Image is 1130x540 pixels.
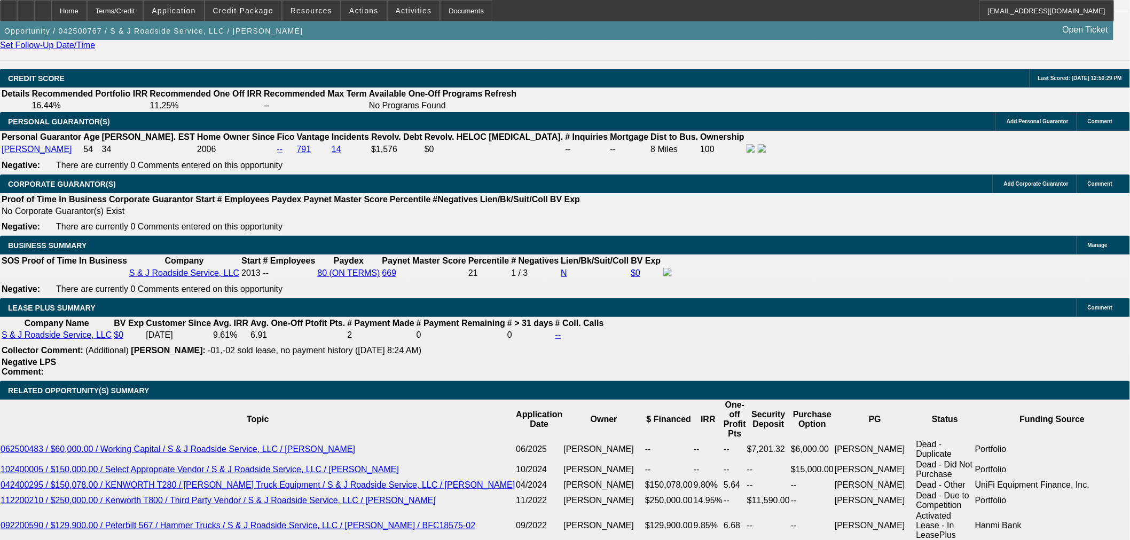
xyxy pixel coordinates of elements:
b: Vantage [297,132,329,141]
td: $0 [424,144,564,155]
th: Security Deposit [747,400,790,439]
b: Mortgage [610,132,649,141]
span: There are currently 0 Comments entered on this opportunity [56,161,282,170]
td: -- [564,144,608,155]
b: Negative: [2,222,40,231]
b: # Inquiries [565,132,608,141]
td: [PERSON_NAME] [563,439,645,459]
span: PERSONAL GUARANTOR(S) [8,117,110,126]
b: BV Exp [631,256,661,265]
b: [PERSON_NAME]. EST [102,132,195,141]
td: -- [747,480,790,490]
a: -- [277,145,283,154]
td: 54 [83,144,100,155]
td: Dead - Did Not Purchase [916,459,975,480]
a: 092200590 / $129,900.00 / Peterbilt 567 / Hammer Trucks / S & J Roadside Service, LLC / [PERSON_N... [1,521,475,530]
span: CREDIT SCORE [8,74,65,83]
td: $15,000.00 [790,459,834,480]
a: S & J Roadside Service, LLC [129,268,239,277]
button: Resources [282,1,340,21]
span: Activities [396,6,432,15]
b: # Negatives [511,256,559,265]
a: 791 [297,145,311,154]
td: 11/2022 [515,490,563,511]
b: # > 31 days [507,319,553,328]
b: # Employees [217,195,270,204]
b: # Payment Made [347,319,414,328]
b: Collector Comment: [2,346,83,355]
td: 6.91 [250,330,346,340]
th: $ Financed [645,400,693,439]
td: [PERSON_NAME] [834,490,916,511]
a: [PERSON_NAME] [2,145,72,154]
span: Manage [1088,242,1108,248]
b: Percentile [468,256,509,265]
span: Actions [349,6,379,15]
td: $250,000.00 [645,490,693,511]
span: Credit Package [213,6,273,15]
th: Recommended Max Term [263,89,367,99]
b: Lien/Bk/Suit/Coll [480,195,548,204]
th: Status [916,400,975,439]
a: 102400005 / $150,000.00 / Select Appropriate Vendor / S & J Roadside Service, LLC / [PERSON_NAME] [1,465,399,474]
th: Recommended One Off IRR [149,89,262,99]
td: -- [645,439,693,459]
td: Portfolio [975,439,1130,459]
a: 669 [382,268,397,277]
a: 062500483 / $60,000.00 / Working Capital / S & J Roadside Service, LLC / [PERSON_NAME] [1,444,355,454]
td: 14.95% [693,490,723,511]
td: 2 [347,330,414,340]
td: -- [645,459,693,480]
span: -- [263,268,269,277]
b: # Employees [263,256,316,265]
b: BV Exp [114,319,144,328]
b: Company [165,256,204,265]
b: Start [195,195,215,204]
b: Ownership [700,132,744,141]
b: Age [83,132,99,141]
b: Paynet Master Score [304,195,388,204]
td: 34 [101,144,195,155]
span: Add Personal Guarantor [1007,118,1069,124]
button: Activities [388,1,440,21]
b: [PERSON_NAME]: [131,346,206,355]
td: $150,078.00 [645,480,693,490]
a: -- [555,330,561,339]
a: N [561,268,567,277]
th: Proof of Time In Business [21,256,128,266]
b: Customer Since [146,319,211,328]
img: facebook-icon.png [663,268,672,276]
td: [PERSON_NAME] [834,439,916,459]
td: 100 [700,144,745,155]
th: Funding Source [975,400,1130,439]
th: Recommended Portfolio IRR [31,89,148,99]
th: One-off Profit Pts [723,400,747,439]
td: 11.25% [149,100,262,111]
a: $0 [631,268,641,277]
span: Comment [1088,181,1112,187]
b: Paydex [272,195,302,204]
td: [PERSON_NAME] [834,480,916,490]
td: $11,590.00 [747,490,790,511]
td: 04/2024 [515,480,563,490]
td: -- [263,100,367,111]
b: Dist to Bus. [651,132,699,141]
td: No Programs Found [368,100,483,111]
b: Negative: [2,284,40,293]
td: -- [693,439,723,459]
span: Opportunity / 042500767 / S & J Roadside Service, LLC / [PERSON_NAME] [4,27,303,35]
span: Add Corporate Guarantor [1004,181,1069,187]
td: Dead - Other [916,480,975,490]
b: Negative: [2,161,40,170]
a: 80 (ON TERMS) [317,268,380,277]
img: facebook-icon.png [747,144,755,153]
td: Dead - Due to Competition [916,490,975,511]
th: Available One-Off Programs [368,89,483,99]
td: 0 [416,330,506,340]
b: Paydex [334,256,364,265]
th: Proof of Time In Business [1,194,107,205]
td: 16.44% [31,100,148,111]
th: Purchase Option [790,400,834,439]
a: 112200210 / $250,000.00 / Kenworth T800 / Third Party Vendor / S & J Roadside Service, LLC / [PER... [1,496,436,505]
a: S & J Roadside Service, LLC [2,330,112,339]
